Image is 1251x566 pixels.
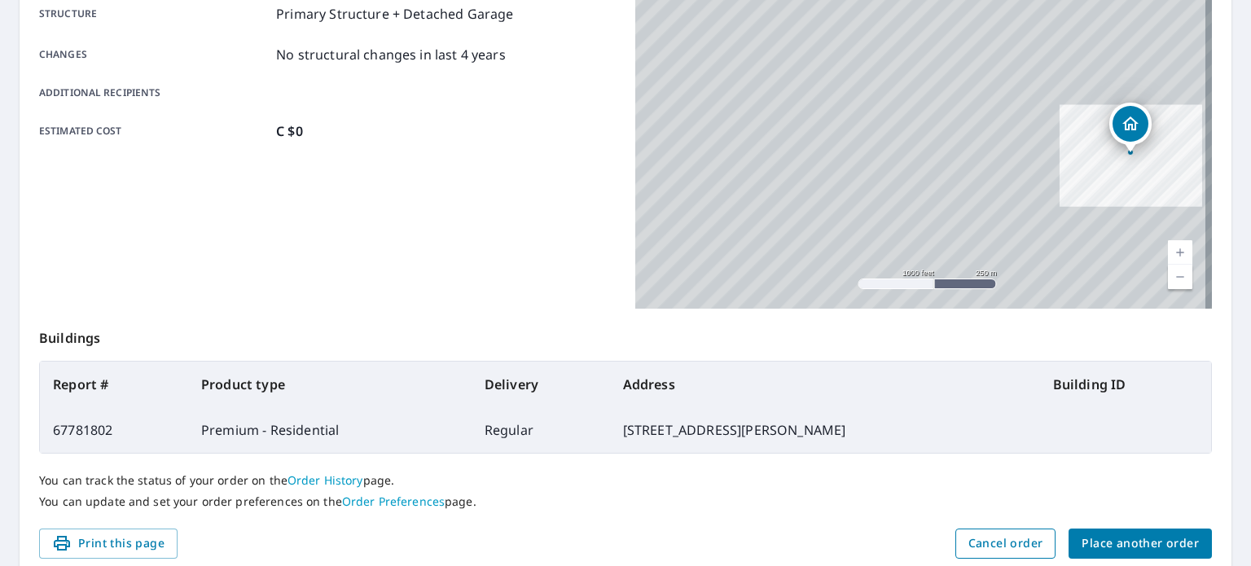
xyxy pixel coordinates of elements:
[610,362,1040,407] th: Address
[1082,533,1199,554] span: Place another order
[39,473,1212,488] p: You can track the status of your order on the page.
[472,407,610,453] td: Regular
[288,472,363,488] a: Order History
[39,309,1212,361] p: Buildings
[610,407,1040,453] td: [STREET_ADDRESS][PERSON_NAME]
[1040,362,1211,407] th: Building ID
[39,494,1212,509] p: You can update and set your order preferences on the page.
[342,494,445,509] a: Order Preferences
[188,362,472,407] th: Product type
[955,529,1056,559] button: Cancel order
[52,533,165,554] span: Print this page
[39,121,270,141] p: Estimated cost
[39,45,270,64] p: Changes
[40,362,188,407] th: Report #
[276,4,513,24] p: Primary Structure + Detached Garage
[39,86,270,100] p: Additional recipients
[1168,265,1192,289] a: Current Level 15, Zoom Out
[40,407,188,453] td: 67781802
[1069,529,1212,559] button: Place another order
[968,533,1043,554] span: Cancel order
[276,45,506,64] p: No structural changes in last 4 years
[1109,103,1152,153] div: Dropped pin, building 1, Residential property, 27 RHONDA LANE FREDERICTON NB E3B9H7
[188,407,472,453] td: Premium - Residential
[1168,240,1192,265] a: Current Level 15, Zoom In
[39,4,270,24] p: Structure
[472,362,610,407] th: Delivery
[39,529,178,559] button: Print this page
[276,121,303,141] p: C $0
